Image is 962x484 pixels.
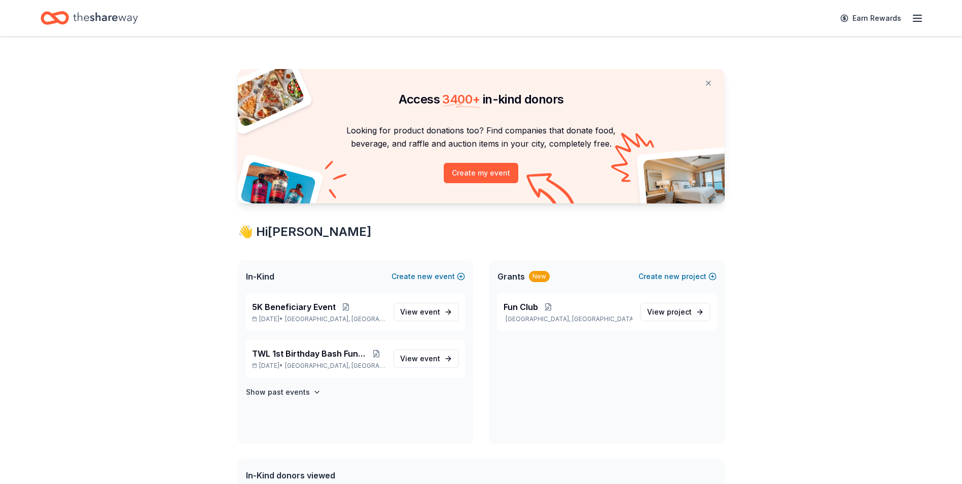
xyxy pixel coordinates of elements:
[285,362,385,370] span: [GEOGRAPHIC_DATA], [GEOGRAPHIC_DATA]
[285,315,385,323] span: [GEOGRAPHIC_DATA], [GEOGRAPHIC_DATA]
[246,386,310,398] h4: Show past events
[664,270,680,283] span: new
[399,92,564,107] span: Access in-kind donors
[400,353,440,365] span: View
[246,469,474,481] div: In-Kind donors viewed
[526,173,577,211] img: Curvy arrow
[504,315,632,323] p: [GEOGRAPHIC_DATA], [GEOGRAPHIC_DATA]
[442,92,480,107] span: 3400 +
[420,307,440,316] span: event
[250,124,712,151] p: Looking for product donations too? Find companies that donate food, beverage, and raffle and auct...
[246,386,321,398] button: Show past events
[226,63,305,128] img: Pizza
[667,307,692,316] span: project
[246,270,274,283] span: In-Kind
[497,270,525,283] span: Grants
[834,9,907,27] a: Earn Rewards
[400,306,440,318] span: View
[647,306,692,318] span: View
[394,303,459,321] a: View event
[417,270,433,283] span: new
[252,348,368,360] span: TWL 1st Birthday Bash Fundraiser
[252,301,336,313] span: 5K Beneficiary Event
[252,362,385,370] p: [DATE] •
[420,354,440,363] span: event
[638,270,717,283] button: Createnewproject
[504,301,538,313] span: Fun Club
[444,163,518,183] button: Create my event
[391,270,465,283] button: Createnewevent
[640,303,710,321] a: View project
[252,315,385,323] p: [DATE] •
[238,224,725,240] div: 👋 Hi [PERSON_NAME]
[529,271,550,282] div: New
[41,6,138,30] a: Home
[394,350,459,368] a: View event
